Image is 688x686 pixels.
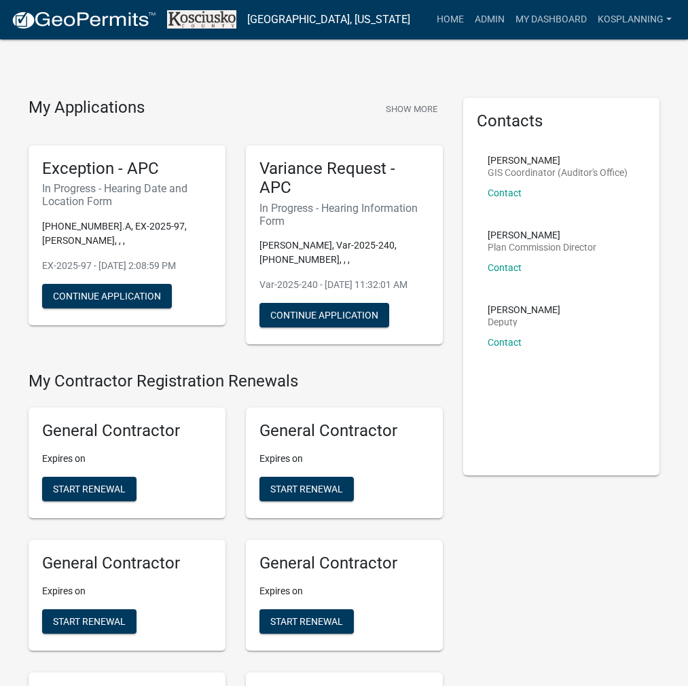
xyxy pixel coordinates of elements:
[259,421,429,441] h5: General Contractor
[247,8,410,31] a: [GEOGRAPHIC_DATA], [US_STATE]
[53,615,126,626] span: Start Renewal
[488,168,628,177] p: GIS Coordinator (Auditor's Office)
[477,111,647,131] h5: Contacts
[259,554,429,573] h5: General Contractor
[259,202,429,228] h6: In Progress - Hearing Information Form
[42,159,212,179] h5: Exception - APC
[488,305,560,314] p: [PERSON_NAME]
[42,554,212,573] h5: General Contractor
[42,609,137,634] button: Start Renewal
[259,477,354,501] button: Start Renewal
[380,98,443,120] button: Show More
[469,7,510,33] a: Admin
[259,159,429,198] h5: Variance Request - APC
[488,337,522,348] a: Contact
[488,317,560,327] p: Deputy
[259,238,429,267] p: [PERSON_NAME], Var-2025-240, [PHONE_NUMBER], , ,
[42,259,212,273] p: EX-2025-97 - [DATE] 2:08:59 PM
[42,584,212,598] p: Expires on
[53,484,126,494] span: Start Renewal
[42,284,172,308] button: Continue Application
[488,187,522,198] a: Contact
[167,10,236,29] img: Kosciusko County, Indiana
[259,303,389,327] button: Continue Application
[488,156,628,165] p: [PERSON_NAME]
[592,7,677,33] a: kosplanning
[42,219,212,248] p: [PHONE_NUMBER].A, EX-2025-97, [PERSON_NAME], , ,
[488,230,596,240] p: [PERSON_NAME]
[259,452,429,466] p: Expires on
[259,584,429,598] p: Expires on
[42,477,137,501] button: Start Renewal
[488,242,596,252] p: Plan Commission Director
[42,452,212,466] p: Expires on
[270,484,343,494] span: Start Renewal
[29,98,145,118] h4: My Applications
[42,182,212,208] h6: In Progress - Hearing Date and Location Form
[431,7,469,33] a: Home
[510,7,592,33] a: My Dashboard
[270,615,343,626] span: Start Renewal
[29,372,443,391] h4: My Contractor Registration Renewals
[488,262,522,273] a: Contact
[42,421,212,441] h5: General Contractor
[259,609,354,634] button: Start Renewal
[259,278,429,292] p: Var-2025-240 - [DATE] 11:32:01 AM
